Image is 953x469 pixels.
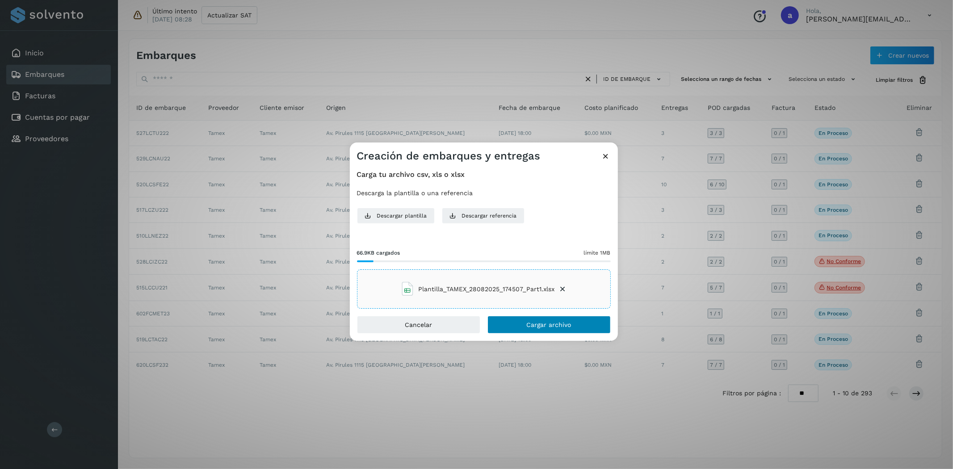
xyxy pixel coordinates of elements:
span: límite 1MB [584,249,611,257]
button: Cancelar [357,316,480,334]
span: 66.9KB cargados [357,249,400,257]
h4: Carga tu archivo csv, xls o xlsx [357,170,611,179]
span: Descargar referencia [462,212,517,220]
button: Descargar referencia [442,208,525,224]
span: Descargar plantilla [377,212,427,220]
h3: Creación de embarques y entregas [357,150,541,163]
button: Cargar archivo [487,316,611,334]
span: Cargar archivo [527,322,571,328]
p: Descarga la plantilla o una referencia [357,189,611,197]
span: Cancelar [405,322,432,328]
span: Plantilla_TAMEX_28082025_174507_Part1.xlsx [418,285,554,294]
button: Descargar plantilla [357,208,435,224]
